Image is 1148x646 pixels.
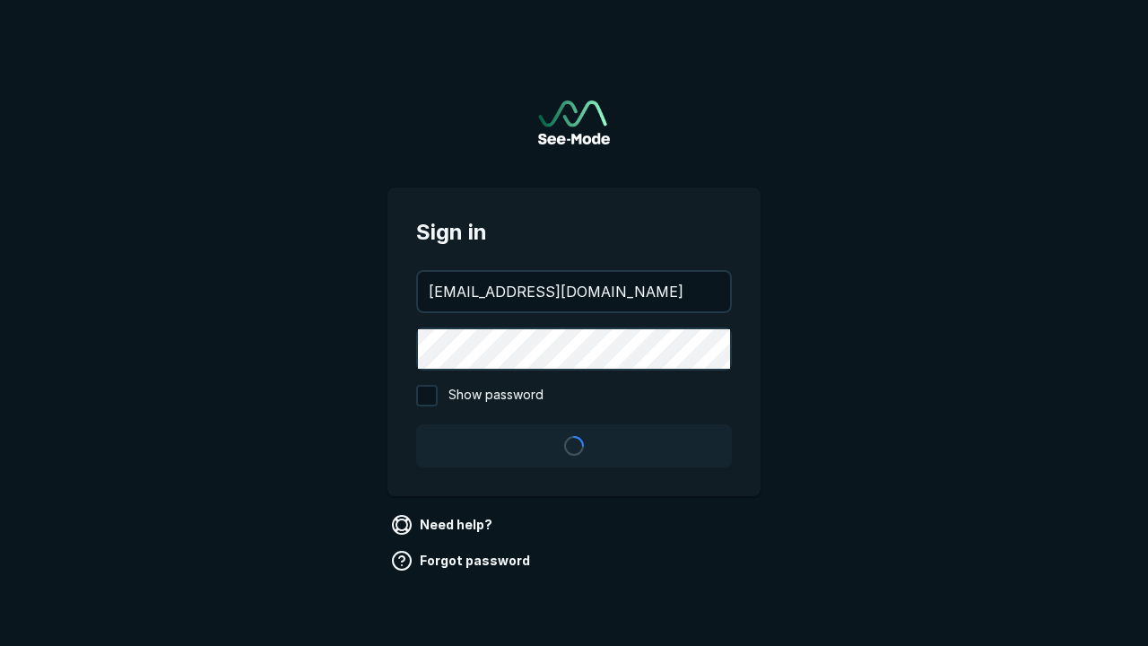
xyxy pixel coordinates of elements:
a: Go to sign in [538,100,610,144]
a: Need help? [387,511,500,539]
input: your@email.com [418,272,730,311]
a: Forgot password [387,546,537,575]
span: Show password [448,385,544,406]
span: Sign in [416,216,732,249]
img: See-Mode Logo [538,100,610,144]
